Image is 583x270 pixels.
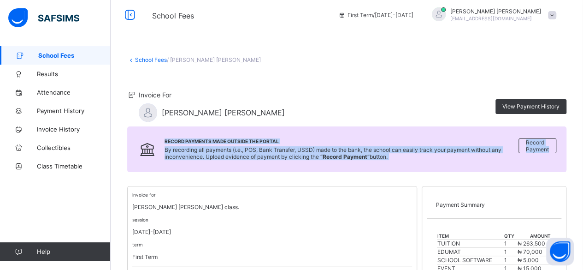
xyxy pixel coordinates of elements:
[546,238,574,265] button: Open asap
[167,56,261,63] span: / [PERSON_NAME] [PERSON_NAME]
[517,233,551,240] th: amount
[37,107,111,114] span: Payment History
[132,228,412,235] p: [DATE]-[DATE]
[37,144,111,151] span: Collectibles
[437,240,504,248] td: TUITION
[132,242,143,247] small: term
[518,248,542,255] span: ₦ 70,000
[504,256,517,264] td: 1
[165,146,501,160] span: By recording all payments (i.e., POS, Bank Transfer, USSD) made to the bank, the school can easil...
[504,240,517,248] td: 1
[320,153,370,160] b: “Record Payment”
[37,89,111,96] span: Attendance
[526,139,549,153] span: Record Payment
[518,257,539,264] span: ₦ 5,000
[436,201,552,208] p: Payment Summary
[423,7,561,23] div: EMMANUELAYENI
[38,52,111,59] span: School Fees
[8,8,79,28] img: safsims
[162,108,285,117] span: [PERSON_NAME] [PERSON_NAME]
[132,253,412,260] p: First Term
[135,56,167,63] a: School Fees
[437,248,504,256] td: EDUMAT
[450,16,532,21] span: [EMAIL_ADDRESS][DOMAIN_NAME]
[338,12,413,18] span: session/term information
[437,233,504,240] th: item
[132,192,156,198] small: invoice for
[504,248,517,256] td: 1
[518,240,545,247] span: ₦ 263,500
[37,126,111,133] span: Invoice History
[139,91,171,99] span: Invoice For
[504,233,517,240] th: qty
[132,217,148,222] small: session
[132,204,412,210] p: [PERSON_NAME] [PERSON_NAME] class.
[152,11,194,20] span: School Fees
[450,8,541,15] span: [PERSON_NAME] [PERSON_NAME]
[502,103,559,110] span: View Payment History
[37,248,110,255] span: Help
[37,70,111,78] span: Results
[437,256,504,264] td: SCHOOL SOFTWARE
[37,162,111,170] span: Class Timetable
[165,138,518,144] span: Record Payments Made Outside the Portal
